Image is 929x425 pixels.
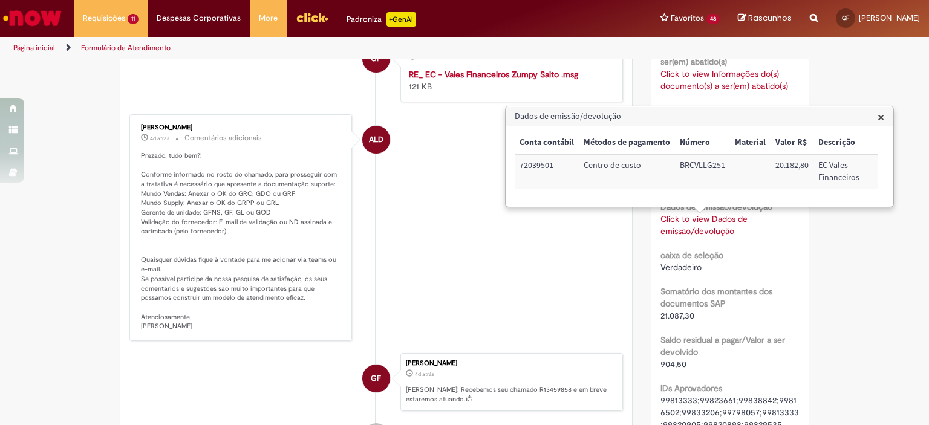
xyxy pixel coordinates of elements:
[505,106,894,207] div: Dados de emissão/devolução
[675,154,730,189] td: Número: BRCVLLG251
[415,371,434,378] span: 4d atrás
[660,213,748,236] a: Click to view Dados de emissão/devolução
[706,14,720,24] span: 48
[386,12,416,27] p: +GenAi
[515,132,579,154] th: Conta contábil
[579,132,675,154] th: Métodos de pagamento
[369,125,383,154] span: ALD
[83,12,125,24] span: Requisições
[730,132,771,154] th: Material
[878,109,884,125] span: ×
[150,135,169,142] time: 29/08/2025 09:12:20
[296,8,328,27] img: click_logo_yellow_360x200.png
[141,124,342,131] div: [PERSON_NAME]
[878,111,884,123] button: Close
[660,44,789,67] b: Informações do(s) documento(s) a ser(em) abatido(s)
[406,360,616,367] div: [PERSON_NAME]
[671,12,704,24] span: Favoritos
[406,385,616,404] p: [PERSON_NAME]! Recebemos seu chamado R13459858 e em breve estaremos atuando.
[81,43,171,53] a: Formulário de Atendimento
[660,201,772,212] b: Dados de emissão/devolução
[660,334,785,357] b: Saldo residual a pagar/Valor a ser devolvido
[660,68,788,91] a: Click to view Informações do(s) documento(s) a ser(em) abatido(s)
[660,358,686,369] span: 904,50
[184,133,262,143] small: Comentários adicionais
[660,383,722,394] b: IDs Aprovadores
[13,43,55,53] a: Página inicial
[842,14,849,22] span: GF
[660,105,797,176] b: Confirmo que todos os documentos informados acima NÃO estão compensados no SAP no momento de aber...
[409,69,578,80] a: RE_ EC - Vales Financeiros Zumpy Salto .msg
[415,371,434,378] time: 28/08/2025 18:39:43
[771,154,813,189] td: Valor R$: 20.182,80
[128,14,139,24] span: 11
[141,151,342,331] p: Prezado, tudo bem?! Conforme informado no rosto do chamado, para prosseguir com a tratativa é nec...
[1,6,64,30] img: ServiceNow
[362,365,390,392] div: Giovanna Rodrigues Faria
[813,132,878,154] th: Descrição
[506,107,893,126] h3: Dados de emissão/devolução
[515,154,579,189] td: Conta contábil: 72039501
[9,37,610,59] ul: Trilhas de página
[418,54,437,61] time: 29/08/2025 10:40:14
[660,286,772,309] b: Somatório dos montantes dos documentos SAP
[347,12,416,27] div: Padroniza
[813,154,878,189] td: Descrição: EC Vales Financeiros
[738,13,792,24] a: Rascunhos
[675,132,730,154] th: Número
[362,126,390,154] div: Andressa Luiza Da Silva
[371,364,381,393] span: GF
[409,68,610,92] div: 121 KB
[771,132,813,154] th: Valor R$
[129,353,623,411] li: Giovanna Rodrigues Faria
[259,12,278,24] span: More
[660,250,723,261] b: caixa de seleção
[660,310,694,321] span: 21.087,30
[150,135,169,142] span: 4d atrás
[730,154,771,189] td: Material:
[579,154,675,189] td: Métodos de pagamento: Centro de custo
[157,12,241,24] span: Despesas Corporativas
[660,262,702,273] span: Verdadeiro
[418,54,437,61] span: 3d atrás
[748,12,792,24] span: Rascunhos
[859,13,920,23] span: [PERSON_NAME]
